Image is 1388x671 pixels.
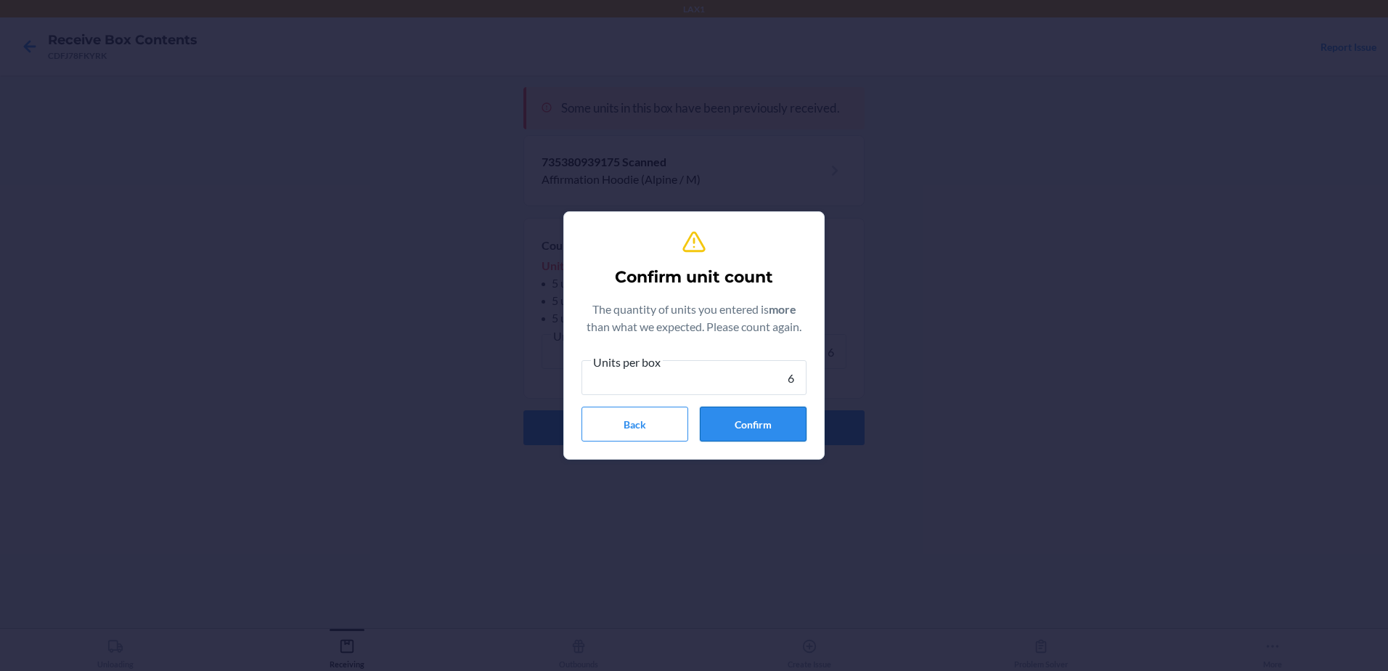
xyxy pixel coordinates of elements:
button: Back [581,407,688,442]
h2: Confirm unit count [615,266,773,289]
input: Units per box [581,360,807,395]
p: The quantity of units you entered is than what we expected. Please count again. [581,301,807,335]
button: Confirm [700,407,807,442]
span: Units per box [591,355,663,370]
b: more [769,302,796,316]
